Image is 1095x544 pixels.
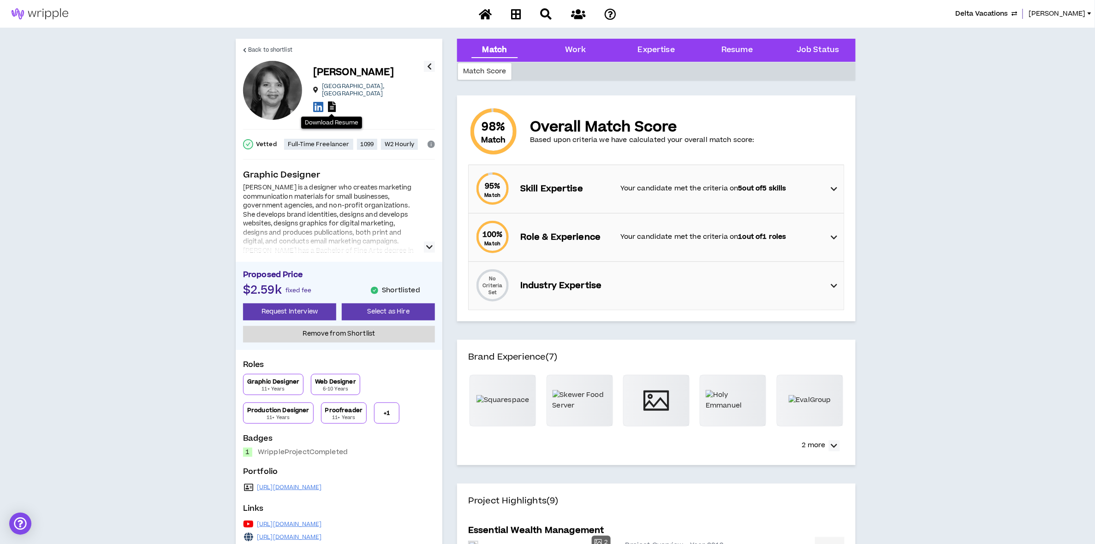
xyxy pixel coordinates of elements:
[468,524,604,537] h5: Essential Wealth Management
[802,440,825,450] p: 2 more
[248,46,292,54] span: Back to shortlist
[789,395,831,405] img: EvalGroup
[257,533,322,541] a: [URL][DOMAIN_NAME]
[485,192,501,199] small: Match
[469,165,844,213] div: 95%MatchSkill ExpertiseYour candidate met the criteria on5out of5 skills
[485,181,500,192] span: 95 %
[243,139,253,149] span: check-circle
[474,275,511,296] p: No Criteria Set
[243,183,418,273] div: [PERSON_NAME] is a designer who creates marketing communication materials for small businesses, g...
[257,520,322,528] a: [URL][DOMAIN_NAME]
[1029,9,1086,19] span: [PERSON_NAME]
[267,414,290,421] p: 11+ Years
[485,240,501,247] small: Match
[243,169,435,182] p: Graphic Designer
[530,136,755,145] p: Based upon criteria we have calculated your overall match score:
[520,279,611,292] p: Industry Expertise
[243,303,336,320] button: Request Interview
[371,287,378,294] span: check-circle
[482,120,505,135] span: 98 %
[738,183,786,193] strong: 5 out of 5 skills
[243,359,435,374] p: Roles
[243,39,292,61] a: Back to shortlist
[243,466,435,481] p: Portfolio
[243,282,282,298] span: $2.59k
[738,232,786,242] strong: 1 out of 1 roles
[9,513,31,535] div: Open Intercom Messenger
[469,262,844,310] div: No Criteria SetIndustry Expertise
[257,484,322,491] a: [URL][DOMAIN_NAME]
[243,269,435,283] p: Proposed Price
[643,388,669,414] span: picture
[256,141,277,148] p: Vetted
[638,44,675,56] div: Expertise
[955,9,1017,19] button: Delta Vacations
[315,378,356,385] p: Web Designer
[243,503,435,518] p: Links
[305,119,358,127] p: Download Resume
[332,414,355,421] p: 11+ Years
[520,231,611,244] p: Role & Experience
[323,385,348,393] p: 6-10 Years
[482,229,503,240] span: 100 %
[458,63,512,80] div: Match Score
[243,61,302,120] div: Sandra W.
[706,390,760,411] img: Holy Emmanuel
[520,183,611,195] p: Skill Expertise
[469,213,844,261] div: 100%MatchRole & ExperienceYour candidate met the criteria on1out of1 roles
[243,326,435,343] button: Remove from Shortlist
[385,141,414,148] p: W2 Hourly
[247,407,309,414] p: Production Designer
[374,402,399,424] button: +1
[481,135,506,146] small: Match
[797,438,845,454] button: 2 more
[955,9,1008,19] span: Delta Vacations
[342,303,435,320] button: Select as Hire
[721,44,753,56] div: Resume
[468,351,845,375] h4: Brand Experience (7)
[247,378,299,385] p: Graphic Designer
[530,119,755,136] p: Overall Match Score
[313,66,394,79] p: [PERSON_NAME]
[482,44,507,56] div: Match
[476,395,530,405] img: Squarespace
[262,385,285,393] p: 11+ Years
[553,390,607,411] img: Skewer Food Server
[565,44,586,56] div: Work
[286,287,311,294] p: fixed fee
[382,286,420,295] p: Shortlisted
[428,141,435,148] span: info-circle
[325,407,363,414] p: Proofreader
[620,232,822,242] p: Your candidate met the criteria on
[620,183,822,194] p: Your candidate met the criteria on
[361,141,374,148] p: 1099
[243,433,435,448] p: Badges
[322,83,424,97] p: [GEOGRAPHIC_DATA] , [GEOGRAPHIC_DATA]
[384,409,390,417] p: + 1
[243,448,252,457] div: 1
[258,448,348,457] p: Wripple Project Completed
[797,44,839,56] div: Job Status
[288,141,350,148] p: Full-Time Freelancer
[468,495,845,519] h4: Project Highlights (9)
